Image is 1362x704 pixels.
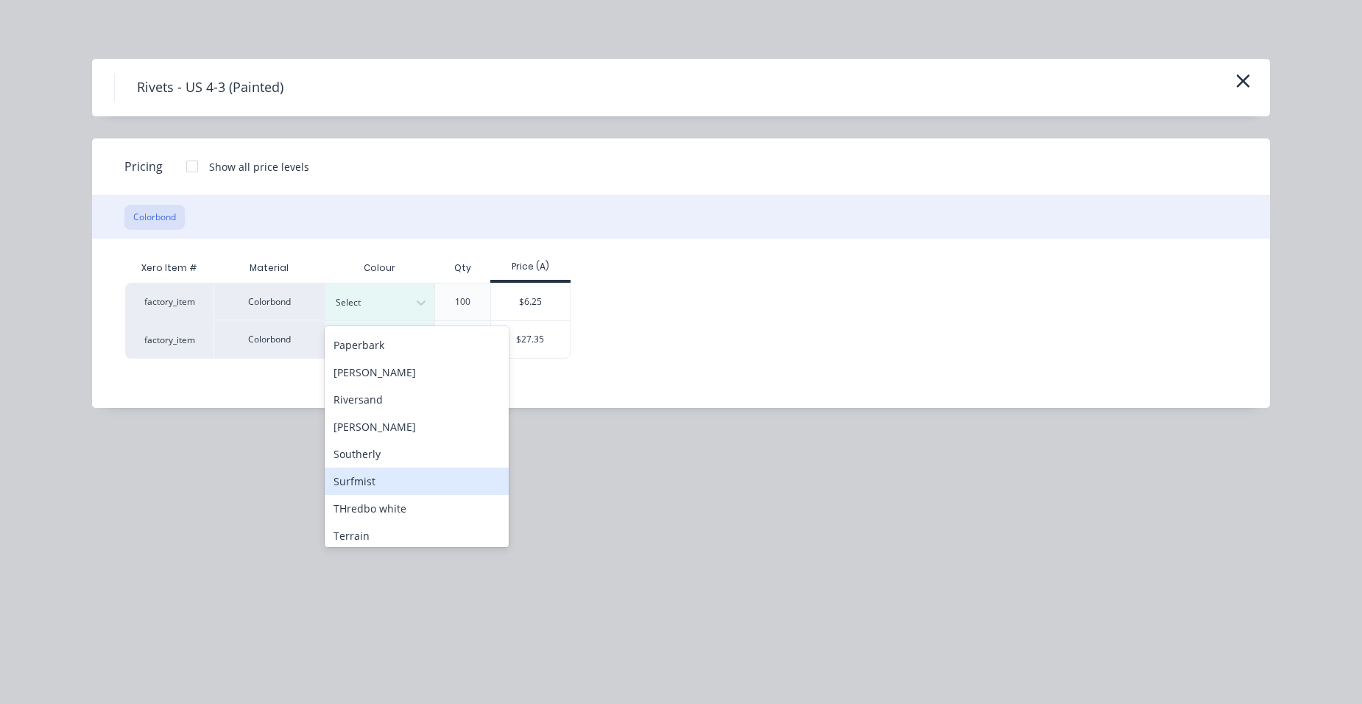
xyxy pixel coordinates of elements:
div: $6.25 [491,284,570,320]
div: Colour [324,253,434,283]
div: [PERSON_NAME] [325,359,509,386]
span: Pricing [124,158,163,175]
div: Riversand [325,386,509,413]
h4: Rivets - US 4-3 (Painted) [114,74,306,102]
div: THredbo white [325,495,509,522]
div: factory_item [125,320,214,359]
div: Colorbond [214,320,324,359]
div: [PERSON_NAME] [325,413,509,440]
div: Show all price levels [209,159,309,175]
div: Paperbark [325,331,509,359]
div: Price (A) [490,260,571,273]
div: Southerly [325,440,509,468]
div: Terrain [325,522,509,549]
div: 100 [455,295,470,309]
div: $27.35 [491,321,570,358]
button: Colorbond [124,205,185,230]
div: Surfmist [325,468,509,495]
div: Material [214,253,324,283]
div: Xero Item # [125,253,214,283]
div: Colorbond [214,283,324,320]
div: factory_item [125,283,214,320]
div: Qty [442,250,483,286]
